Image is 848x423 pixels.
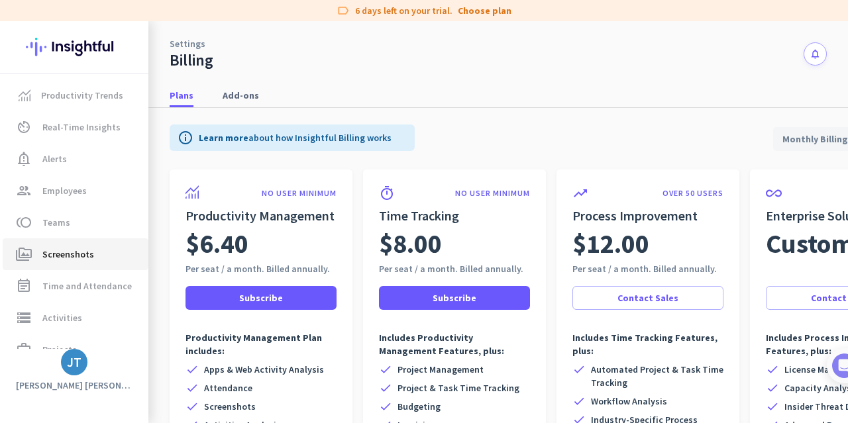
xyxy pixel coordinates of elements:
span: Budgeting [397,400,441,413]
a: groupEmployees [3,175,148,207]
span: $6.40 [185,225,248,262]
button: Subscribe [379,286,530,310]
span: Home [19,363,46,373]
i: check [572,395,586,408]
div: You're just a few steps away from completing the essential app setup [19,99,246,130]
i: toll [16,214,32,230]
button: notifications [804,42,827,66]
a: Choose plan [458,4,511,17]
span: $8.00 [379,225,442,262]
i: label [337,4,350,17]
a: perm_mediaScreenshots [3,238,148,270]
p: Includes Productivity Management Features, plus: [379,331,530,357]
i: all_inclusive [766,185,782,201]
i: check [379,363,392,376]
span: Subscribe [239,291,283,305]
a: work_outlineProjects [3,334,148,365]
span: Add-ons [223,89,259,102]
span: Productivity Trends [41,87,123,103]
span: Screenshots [204,400,256,413]
button: Tasks [199,330,265,383]
button: Contact Sales [572,286,723,310]
span: Employees [42,183,87,199]
i: check [766,381,779,395]
div: JT [67,355,81,369]
span: Automated Project & Task Time Tracking [591,363,723,389]
div: [PERSON_NAME] from Insightful [74,142,218,156]
a: storageActivities [3,302,148,334]
p: Productivity Management Plan includes: [185,331,337,357]
span: Help [155,363,176,373]
i: check [572,363,586,376]
button: Help [132,330,199,383]
i: trending_up [572,185,588,201]
button: Messages [66,330,132,383]
a: menu-itemProductivity Trends [3,79,148,111]
span: Teams [42,214,70,230]
i: av_timer [16,119,32,135]
p: OVER 50 USERS [662,188,723,199]
div: Per seat / a month. Billed annually. [379,262,530,275]
i: storage [16,310,32,326]
img: product-icon [185,185,199,199]
i: event_note [16,278,32,294]
i: perm_media [16,246,32,262]
span: Screenshots [42,246,94,262]
span: Plans [170,89,193,102]
p: About 10 minutes [169,174,252,188]
div: Billing [170,50,213,70]
i: check [185,381,199,395]
h2: Process Improvement [572,207,723,225]
span: $12.00 [572,225,649,262]
img: menu-item [19,89,30,101]
span: Time and Attendance [42,278,132,294]
span: Tasks [217,363,246,373]
h1: Tasks [113,6,155,28]
i: timer [379,185,395,201]
span: Attendance [204,381,252,395]
h2: Time Tracking [379,207,530,225]
span: Apps & Web Activity Analysis [204,363,324,376]
i: check [185,363,199,376]
i: work_outline [16,342,32,357]
span: Workflow Analysis [591,395,667,408]
span: Subscribe [433,291,476,305]
img: Profile image for Tamara [47,138,68,160]
a: notification_importantAlerts [3,143,148,175]
p: 4 steps [13,174,47,188]
div: 1Add employees [25,226,240,247]
button: Subscribe [185,286,337,310]
span: Alerts [42,151,67,167]
span: Activities [42,310,82,326]
div: Per seat / a month. Billed annually. [572,262,723,275]
i: notifications [810,48,821,60]
button: Add your employees [51,318,179,345]
span: Real-Time Insights [42,119,121,135]
div: 🎊 Welcome to Insightful! 🎊 [19,51,246,99]
i: info [178,130,193,146]
a: tollTeams [3,207,148,238]
i: check [379,400,392,413]
span: Projects [42,342,77,357]
i: group [16,183,32,199]
span: Project & Task Time Tracking [397,381,519,395]
i: check [766,400,779,413]
i: check [379,381,392,395]
div: Add employees [51,230,225,244]
p: Includes Time Tracking Features, plus: [572,331,723,357]
h2: Productivity Management [185,207,337,225]
p: NO USER MINIMUM [262,188,337,199]
a: event_noteTime and Attendance [3,270,148,302]
p: about how Insightful Billing works [199,131,392,144]
span: Project Management [397,363,484,376]
img: Insightful logo [26,21,123,73]
div: It's time to add your employees! This is crucial since Insightful will start collecting their act... [51,252,231,308]
a: av_timerReal-Time Insights [3,111,148,143]
i: check [766,363,779,376]
i: check [185,400,199,413]
i: notification_important [16,151,32,167]
p: NO USER MINIMUM [455,188,530,199]
span: Contact Sales [617,291,678,305]
div: Per seat / a month. Billed annually. [185,262,337,275]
